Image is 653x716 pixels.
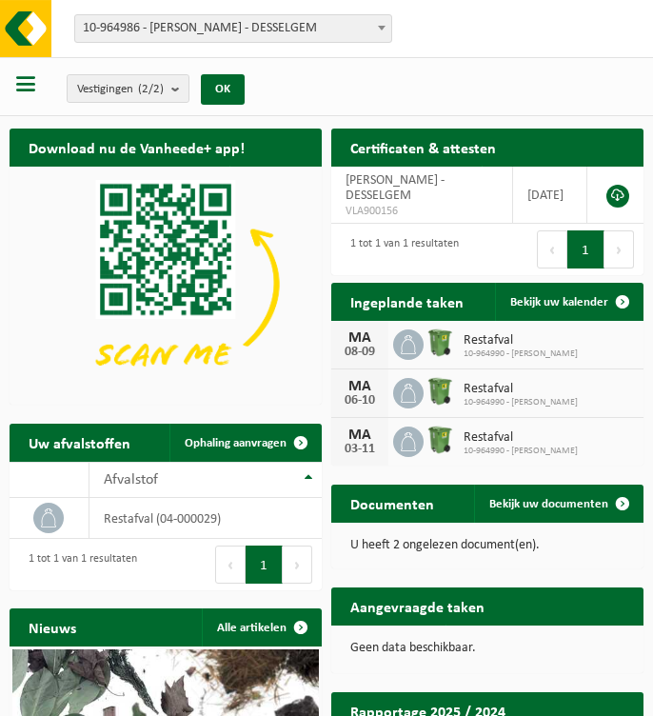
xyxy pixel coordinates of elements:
div: MA [341,428,379,443]
div: MA [341,379,379,394]
h2: Documenten [331,485,453,522]
div: 1 tot 1 van 1 resultaten [341,229,459,270]
span: Bekijk uw kalender [510,296,608,308]
button: Next [604,230,634,268]
h2: Nieuws [10,608,95,646]
img: Download de VHEPlus App [10,167,322,401]
img: WB-0370-HPE-GN-50 [424,424,456,456]
span: 10-964986 - CHARLOTTE COUSSENS - DESSELGEM [74,14,392,43]
td: restafval (04-000029) [89,498,322,539]
img: WB-0370-HPE-GN-50 [424,375,456,408]
h2: Download nu de Vanheede+ app! [10,129,264,166]
button: Next [283,546,312,584]
span: VLA900156 [346,204,498,219]
button: Vestigingen(2/2) [67,74,189,103]
span: Afvalstof [104,472,158,487]
span: 10-964990 - [PERSON_NAME] [464,348,578,360]
span: Restafval [464,333,578,348]
span: Restafval [464,382,578,397]
h2: Certificaten & attesten [331,129,515,166]
span: [PERSON_NAME] - DESSELGEM [346,173,445,203]
p: U heeft 2 ongelezen document(en). [350,539,624,552]
span: 10-964990 - [PERSON_NAME] [464,446,578,457]
span: 10-964986 - CHARLOTTE COUSSENS - DESSELGEM [75,15,391,42]
td: [DATE] [513,167,587,224]
div: 06-10 [341,394,379,408]
a: Bekijk uw kalender [495,283,642,321]
div: MA [341,330,379,346]
span: Ophaling aanvragen [185,437,287,449]
button: Previous [215,546,246,584]
div: 1 tot 1 van 1 resultaten [19,544,137,586]
div: 03-11 [341,443,379,456]
a: Bekijk uw documenten [474,485,642,523]
span: Restafval [464,430,578,446]
button: 1 [246,546,283,584]
span: 10-964990 - [PERSON_NAME] [464,397,578,408]
h2: Ingeplande taken [331,283,483,320]
span: Bekijk uw documenten [489,498,608,510]
span: Vestigingen [77,75,164,104]
button: Previous [537,230,567,268]
a: Alle artikelen [202,608,320,646]
count: (2/2) [138,83,164,95]
button: OK [201,74,245,105]
button: 1 [567,230,604,268]
img: WB-0370-HPE-GN-50 [424,327,456,359]
p: Geen data beschikbaar. [350,642,624,655]
h2: Aangevraagde taken [331,587,504,625]
div: 08-09 [341,346,379,359]
h2: Uw afvalstoffen [10,424,149,461]
a: Ophaling aanvragen [169,424,320,462]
